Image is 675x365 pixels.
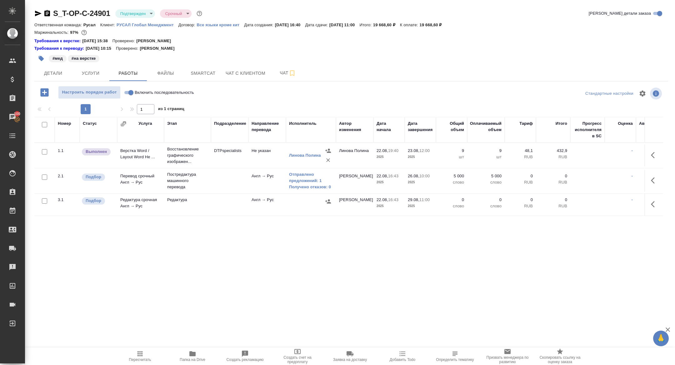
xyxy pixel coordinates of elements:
p: 97% [70,30,80,35]
p: RUB [539,203,567,209]
p: Договор: [178,23,197,27]
p: 9 [439,148,464,154]
a: - [632,148,633,153]
p: Проверено: [116,45,140,52]
p: 0 [508,173,533,179]
p: РУСАЛ Глобал Менеджмент [117,23,178,27]
p: 26.08, [408,174,419,178]
p: 0 [470,197,502,203]
button: Здесь прячутся важные кнопки [647,197,662,212]
div: Автор изменения [339,120,370,133]
p: Подбор [86,174,101,180]
div: Итого [556,120,567,127]
button: Папка на Drive [166,347,219,365]
button: Скопировать ссылку [43,10,51,17]
p: [PERSON_NAME] [140,45,179,52]
div: Подтвержден [160,9,191,18]
span: Детали [38,69,68,77]
button: Скопировать ссылку на оценку заказа [534,347,586,365]
p: 2025 [377,203,402,209]
span: Файлы [151,69,181,77]
span: Добавить Todo [390,357,415,362]
a: - [632,174,633,178]
p: [PERSON_NAME] [136,38,176,44]
div: 1.1 [58,148,77,154]
span: Посмотреть информацию [650,88,663,99]
div: Подтвержден [115,9,155,18]
p: Дата сдачи: [305,23,329,27]
div: Дата начала [377,120,402,133]
td: Не указан [248,144,286,166]
button: Призвать менеджера по развитию [481,347,534,365]
button: 432.90 RUB; [80,28,88,37]
span: Определить тематику [436,357,474,362]
button: Добавить тэг [34,52,48,65]
div: Исполнитель завершил работу [81,148,114,156]
p: 29.08, [408,197,419,202]
td: DTPspecialists [211,144,248,166]
a: Получено отказов: 0 [289,184,333,190]
td: Линова Полина [336,144,373,166]
div: Оценка [618,120,633,127]
p: 0 [508,197,533,203]
button: Назначить [323,197,333,206]
button: Пересчитать [114,347,166,365]
td: Англ → Рус [248,194,286,215]
p: слово [470,203,502,209]
p: Выполнен [86,149,107,155]
td: Редактура срочная Англ → Рус [117,194,164,215]
p: [DATE] 15:38 [82,38,112,44]
a: Отправлено предложений: 1 [289,171,333,184]
p: 16:43 [388,174,398,178]
p: Клиент: [100,23,117,27]
div: Нажми, чтобы открыть папку с инструкцией [34,45,86,52]
td: [PERSON_NAME] [336,194,373,215]
p: 19:40 [388,148,398,153]
button: Настроить порядок работ [58,86,121,99]
div: Можно подбирать исполнителей [81,173,114,181]
p: слово [470,179,502,185]
p: 23.08, [408,148,419,153]
p: слово [439,203,464,209]
p: 9 [470,148,502,154]
p: Русал [83,23,100,27]
p: 48,1 [508,148,533,154]
a: S_T-OP-C-24901 [53,9,110,18]
span: 🙏 [656,332,666,345]
button: Назначить [323,146,333,155]
p: 22.08, [377,148,388,153]
p: Подбор [86,198,101,204]
span: мед [48,55,67,61]
p: Ответственная команда: [34,23,83,27]
p: RUB [539,179,567,185]
p: [DATE] 10:15 [86,45,116,52]
span: Чат с клиентом [226,69,265,77]
p: [DATE] 11:00 [329,23,360,27]
div: Подразделение [214,120,246,127]
p: [DATE] 16:40 [275,23,305,27]
button: Скопировать ссылку для ЯМессенджера [34,10,42,17]
p: Восстановление графического изображен... [167,146,208,165]
p: Все языки кроме кит [197,23,244,27]
p: 2025 [408,203,433,209]
span: Призвать менеджера по развитию [485,355,530,364]
p: шт [470,154,502,160]
p: 12:00 [419,148,430,153]
button: Здесь прячутся важные кнопки [647,148,662,163]
span: Скопировать ссылку на оценку заказа [537,355,582,364]
p: RUB [508,203,533,209]
button: Удалить [323,155,333,165]
span: Папка на Drive [180,357,205,362]
p: RUB [508,179,533,185]
button: Добавить Todo [376,347,429,365]
svg: Подписаться [288,69,296,77]
p: 22.08, [377,197,388,202]
p: 19 668,60 ₽ [373,23,400,27]
p: 432,9 [539,148,567,154]
p: #мед [52,55,63,62]
td: [PERSON_NAME] [336,170,373,192]
p: Дата создания: [244,23,275,27]
p: RUB [508,154,533,160]
span: Настроить таблицу [635,86,650,101]
div: Статус [83,120,97,127]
